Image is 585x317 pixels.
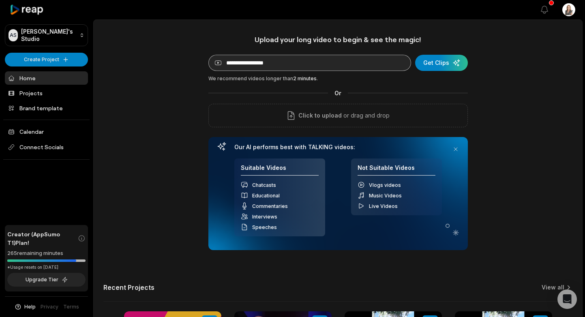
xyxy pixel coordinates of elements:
[41,303,58,311] a: Privacy
[298,111,342,120] span: Click to upload
[5,53,88,66] button: Create Project
[208,35,468,44] h1: Upload your long video to begin & see the magic!
[103,283,154,291] h2: Recent Projects
[369,203,398,209] span: Live Videos
[5,125,88,138] a: Calendar
[557,289,577,309] div: Open Intercom Messenger
[63,303,79,311] a: Terms
[7,249,86,257] div: 265 remaining minutes
[5,101,88,115] a: Brand template
[5,86,88,100] a: Projects
[5,71,88,85] a: Home
[9,29,18,41] div: AS
[7,264,86,270] div: *Usage resets on [DATE]
[252,203,288,209] span: Commentaries
[208,75,468,82] div: We recommend videos longer than .
[7,273,86,287] button: Upgrade Tier
[234,144,442,151] h3: Our AI performs best with TALKING videos:
[24,303,36,311] span: Help
[14,303,36,311] button: Help
[252,182,276,188] span: Chatcasts
[369,182,401,188] span: Vlogs videos
[542,283,564,291] a: View all
[342,111,390,120] p: or drag and drop
[252,193,280,199] span: Educational
[7,230,78,247] span: Creator (AppSumo T1) Plan!
[252,224,277,230] span: Speeches
[369,193,402,199] span: Music Videos
[21,28,76,43] p: [PERSON_NAME]'s Studio
[358,164,435,176] h4: Not Suitable Videos
[415,55,468,71] button: Get Clips
[293,75,317,81] span: 2 minutes
[5,140,88,154] span: Connect Socials
[252,214,277,220] span: Interviews
[328,89,348,97] span: Or
[241,164,319,176] h4: Suitable Videos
